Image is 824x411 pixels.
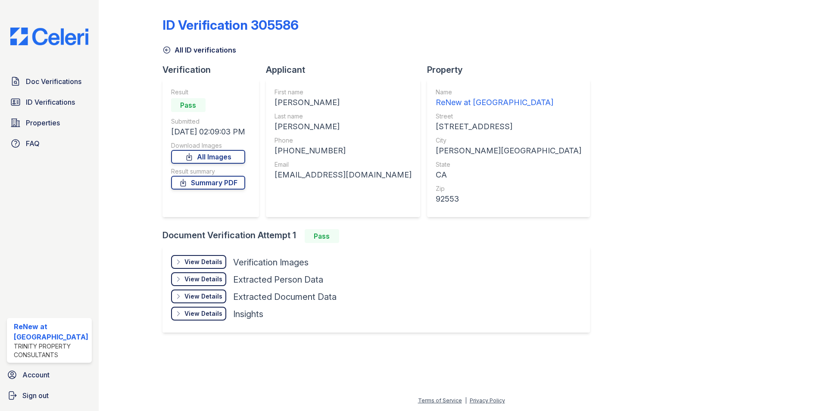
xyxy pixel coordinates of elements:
[184,292,222,301] div: View Details
[171,88,245,97] div: Result
[171,176,245,190] a: Summary PDF
[436,121,581,133] div: [STREET_ADDRESS]
[275,160,412,169] div: Email
[436,193,581,205] div: 92553
[171,117,245,126] div: Submitted
[14,342,88,359] div: Trinity Property Consultants
[14,321,88,342] div: ReNew at [GEOGRAPHIC_DATA]
[233,274,323,286] div: Extracted Person Data
[3,366,95,383] a: Account
[266,64,427,76] div: Applicant
[233,291,337,303] div: Extracted Document Data
[7,135,92,152] a: FAQ
[436,184,581,193] div: Zip
[162,64,266,76] div: Verification
[171,126,245,138] div: [DATE] 02:09:03 PM
[275,88,412,97] div: First name
[436,88,581,97] div: Name
[26,76,81,87] span: Doc Verifications
[436,88,581,109] a: Name ReNew at [GEOGRAPHIC_DATA]
[427,64,597,76] div: Property
[275,145,412,157] div: [PHONE_NUMBER]
[788,377,815,402] iframe: chat widget
[436,136,581,145] div: City
[275,136,412,145] div: Phone
[436,112,581,121] div: Street
[436,97,581,109] div: ReNew at [GEOGRAPHIC_DATA]
[184,309,222,318] div: View Details
[26,118,60,128] span: Properties
[436,145,581,157] div: [PERSON_NAME][GEOGRAPHIC_DATA]
[171,141,245,150] div: Download Images
[26,138,40,149] span: FAQ
[275,112,412,121] div: Last name
[418,397,462,404] a: Terms of Service
[22,390,49,401] span: Sign out
[3,387,95,404] a: Sign out
[7,73,92,90] a: Doc Verifications
[171,98,206,112] div: Pass
[436,169,581,181] div: CA
[305,229,339,243] div: Pass
[26,97,75,107] span: ID Verifications
[233,308,263,320] div: Insights
[162,229,597,243] div: Document Verification Attempt 1
[275,97,412,109] div: [PERSON_NAME]
[465,397,467,404] div: |
[275,169,412,181] div: [EMAIL_ADDRESS][DOMAIN_NAME]
[7,114,92,131] a: Properties
[470,397,505,404] a: Privacy Policy
[233,256,309,268] div: Verification Images
[7,93,92,111] a: ID Verifications
[275,121,412,133] div: [PERSON_NAME]
[184,275,222,283] div: View Details
[162,17,299,33] div: ID Verification 305586
[171,150,245,164] a: All Images
[3,28,95,45] img: CE_Logo_Blue-a8612792a0a2168367f1c8372b55b34899dd931a85d93a1a3d3e32e68fde9ad4.png
[184,258,222,266] div: View Details
[171,167,245,176] div: Result summary
[162,45,236,55] a: All ID verifications
[22,370,50,380] span: Account
[436,160,581,169] div: State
